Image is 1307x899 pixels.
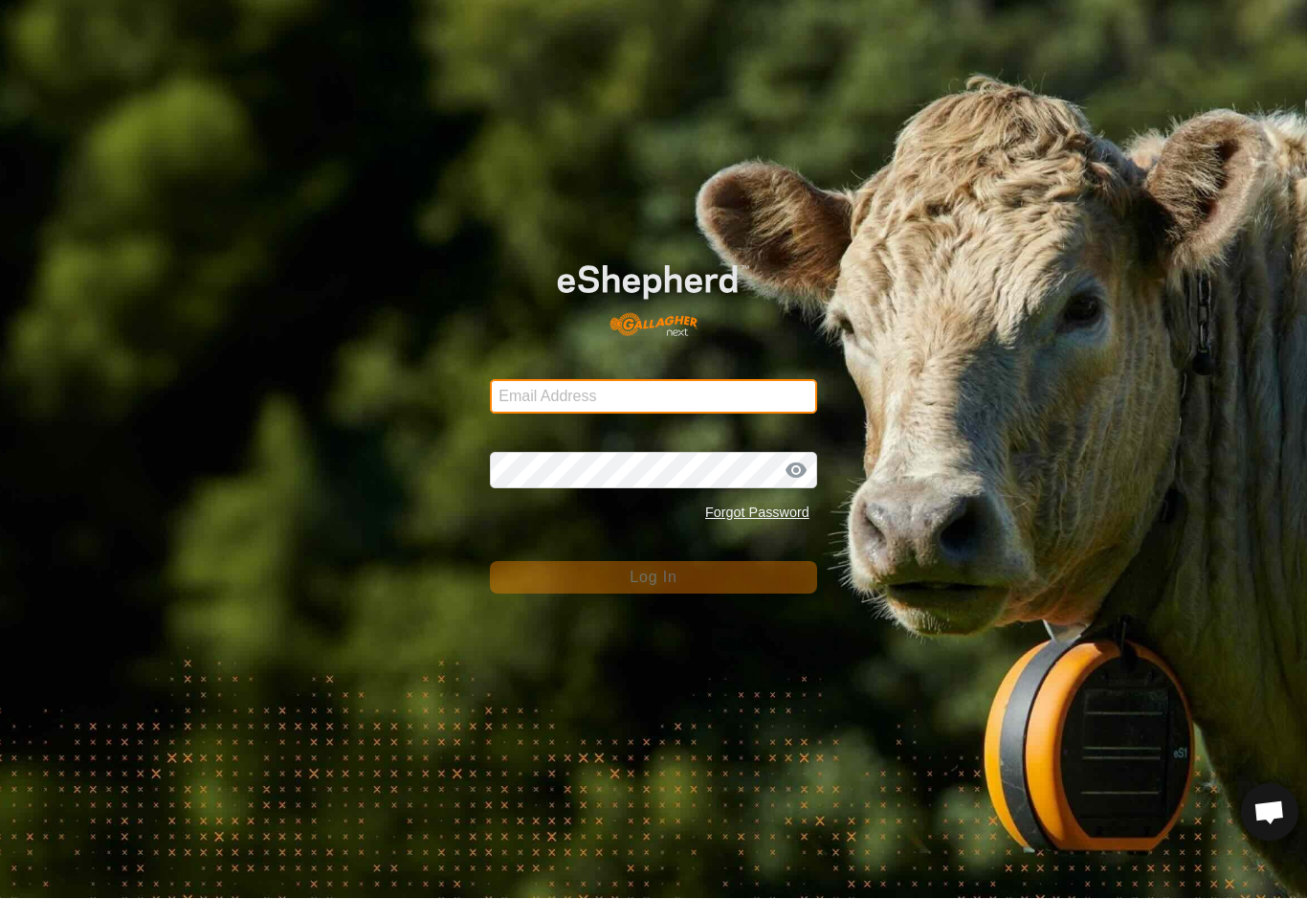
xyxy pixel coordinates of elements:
a: Forgot Password [705,506,809,521]
button: Log In [490,562,817,595]
span: Log In [630,570,676,586]
div: Open chat [1241,784,1298,842]
input: Email Address [490,380,817,415]
img: E-shepherd Logo [522,238,784,349]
